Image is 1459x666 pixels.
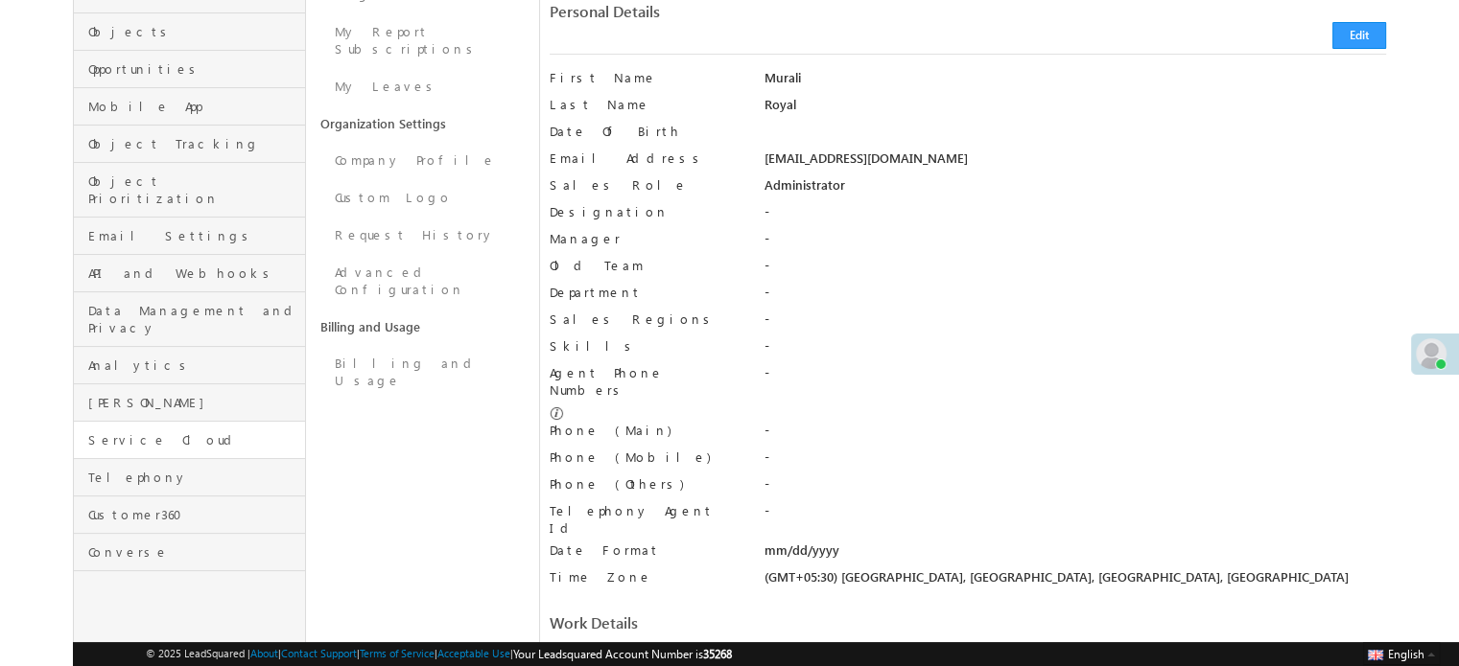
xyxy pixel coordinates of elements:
a: Company Profile [306,142,538,179]
label: Email Address [550,149,742,167]
div: - [764,475,1386,502]
a: My Report Subscriptions [306,13,538,68]
a: Opportunities [74,51,305,88]
a: [PERSON_NAME] [74,384,305,422]
span: [PERSON_NAME] [88,394,300,411]
div: [EMAIL_ADDRESS][DOMAIN_NAME] [764,149,1386,176]
a: Request History [306,217,538,254]
div: - [764,230,1386,257]
div: (GMT+05:30) [GEOGRAPHIC_DATA], [GEOGRAPHIC_DATA], [GEOGRAPHIC_DATA], [GEOGRAPHIC_DATA] [764,568,1386,595]
a: Analytics [74,347,305,384]
a: Acceptable Use [437,647,510,659]
div: - [764,310,1386,337]
div: Murali [764,69,1386,96]
a: Object Tracking [74,126,305,163]
a: Billing and Usage [306,345,538,400]
a: Object Prioritization [74,163,305,218]
label: Department [550,284,742,301]
div: - [764,448,1386,475]
a: Contact Support [281,647,357,659]
a: Service Cloud [74,422,305,459]
span: Telephony [88,469,300,486]
a: Customer360 [74,496,305,534]
a: My Leaves [306,68,538,105]
label: Phone (Others) [550,475,742,493]
span: English [1388,647,1424,661]
button: English [1363,642,1440,665]
div: Personal Details [550,3,957,30]
span: Customer360 [88,506,300,523]
div: - [764,284,1386,310]
label: Old Team [550,257,742,274]
div: mm/dd/yyyy [764,541,1386,568]
span: 35268 [703,647,732,661]
div: Work Details [550,614,957,641]
label: Sales Regions [550,310,742,328]
div: Royal [764,96,1386,123]
label: Manager [550,230,742,247]
a: Telephony [74,459,305,496]
label: Phone (Main) [550,422,742,439]
span: Objects [88,23,300,40]
a: API and Webhooks [74,255,305,292]
span: Converse [88,543,300,561]
span: Object Tracking [88,135,300,152]
div: - [764,422,1386,448]
span: Data Management and Privacy [88,302,300,336]
a: Email Settings [74,218,305,255]
a: Converse [74,534,305,571]
a: About [250,647,278,659]
a: Organization Settings [306,105,538,142]
label: Date Of Birth [550,123,742,140]
a: Advanced Configuration [306,254,538,309]
div: - [764,502,1386,529]
a: Data Management and Privacy [74,292,305,347]
div: - [764,364,1386,391]
label: Date Format [550,541,742,559]
label: Phone (Mobile) [550,448,711,466]
span: Email Settings [88,227,300,244]
div: - [764,257,1386,284]
a: Mobile App [74,88,305,126]
span: Service Cloud [88,431,300,448]
span: Analytics [88,356,300,374]
label: Last Name [550,96,742,113]
button: Edit [1332,22,1386,49]
label: Designation [550,203,742,220]
a: Objects [74,13,305,51]
span: Your Leadsquared Account Number is [513,647,732,661]
span: Opportunities [88,60,300,78]
span: Mobile App [88,98,300,115]
span: Object Prioritization [88,172,300,207]
a: Terms of Service [360,647,435,659]
label: First Name [550,69,742,86]
label: Agent Phone Numbers [550,364,742,399]
div: - [764,337,1386,364]
label: Time Zone [550,568,742,586]
span: API and Webhooks [88,264,300,282]
div: - [764,203,1386,230]
a: Custom Logo [306,179,538,217]
label: Telephony Agent Id [550,502,742,537]
a: Billing and Usage [306,309,538,345]
div: Administrator [764,176,1386,203]
span: © 2025 LeadSquared | | | | | [146,645,732,663]
label: Skills [550,337,742,355]
label: Sales Role [550,176,742,194]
